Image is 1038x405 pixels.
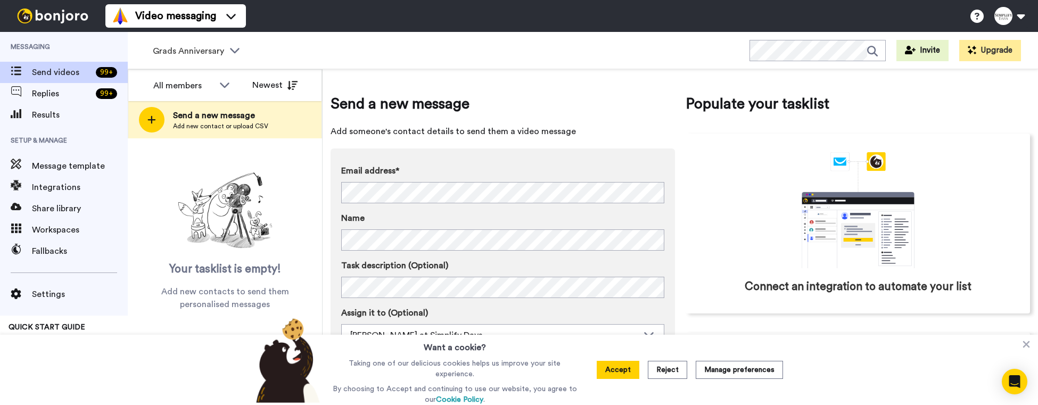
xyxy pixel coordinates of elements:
[32,160,128,172] span: Message template
[169,261,281,277] span: Your tasklist is empty!
[32,245,128,258] span: Fallbacks
[32,181,128,194] span: Integrations
[331,93,675,114] span: Send a new message
[244,75,306,96] button: Newest
[153,79,214,92] div: All members
[112,7,129,24] img: vm-color.svg
[96,67,117,78] div: 99 +
[1002,369,1027,394] div: Open Intercom Messenger
[696,361,783,379] button: Manage preferences
[32,202,128,215] span: Share library
[648,361,687,379] button: Reject
[341,307,664,319] label: Assign it to (Optional)
[686,93,1030,114] span: Populate your tasklist
[32,288,128,301] span: Settings
[153,45,224,57] span: Grads Anniversary
[341,164,664,177] label: Email address*
[331,125,675,138] span: Add someone's contact details to send them a video message
[9,324,85,331] span: QUICK START GUIDE
[330,384,580,405] p: By choosing to Accept and continuing to use our website, you agree to our .
[896,40,949,61] button: Invite
[173,109,268,122] span: Send a new message
[144,285,306,311] span: Add new contacts to send them personalised messages
[597,361,639,379] button: Accept
[436,396,483,403] a: Cookie Policy
[96,88,117,99] div: 99 +
[246,318,325,403] img: bear-with-cookie.png
[32,224,128,236] span: Workspaces
[32,87,92,100] span: Replies
[959,40,1021,61] button: Upgrade
[424,335,486,354] h3: Want a cookie?
[745,279,971,295] span: Connect an integration to automate your list
[173,122,268,130] span: Add new contact or upload CSV
[350,329,638,342] div: [PERSON_NAME] at Simplify Days
[135,9,216,23] span: Video messaging
[32,66,92,79] span: Send videos
[32,109,128,121] span: Results
[778,152,938,268] div: animation
[13,9,93,23] img: bj-logo-header-white.svg
[330,358,580,379] p: Taking one of our delicious cookies helps us improve your site experience.
[172,168,278,253] img: ready-set-action.png
[341,212,365,225] span: Name
[341,259,664,272] label: Task description (Optional)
